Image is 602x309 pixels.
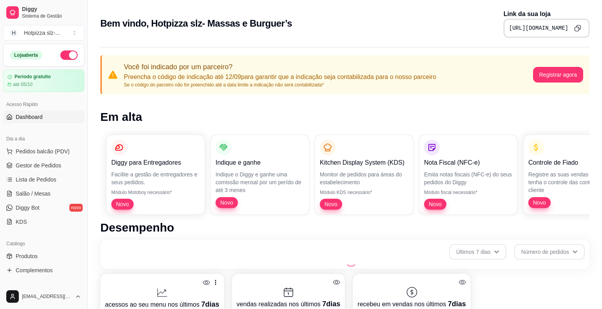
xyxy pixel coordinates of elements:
span: Pedidos balcão (PDV) [16,147,70,155]
a: KDS [3,216,84,228]
button: Select a team [3,25,84,41]
div: Hotpizza slz- ... [24,29,60,37]
span: Diggy [22,6,81,13]
span: [EMAIL_ADDRESS][DOMAIN_NAME] [22,293,72,300]
a: Lista de Pedidos [3,173,84,186]
p: Link da sua loja [504,9,589,19]
p: Emita notas fiscais (NFC-e) do seus pedidos do Diggy [424,171,513,186]
a: Produtos [3,250,84,262]
p: Módulo fiscal necessário* [424,189,513,196]
button: Kitchen Display System (KDS)Monitor de pedidos para áreas do estabelecimentoMódulo KDS necessário... [315,135,413,214]
article: Período gratuito [15,74,51,80]
p: Nota Fiscal (NFC-e) [424,158,513,167]
div: Loading [345,254,357,267]
p: Indique o Diggy e ganhe uma comissão mensal por um perído de até 3 meses [216,171,304,194]
span: Salão / Mesas [16,190,51,198]
span: Complementos [16,266,53,274]
h1: Desempenho [100,221,589,235]
p: Indique e ganhe [216,158,304,167]
a: Salão / Mesas [3,187,84,200]
button: Alterar Status [60,50,78,60]
a: Período gratuitoaté 05/10 [3,70,84,92]
p: Módulo Motoboy necessário* [111,189,200,196]
span: 7 dias [201,300,219,308]
span: Novo [217,199,236,207]
button: [EMAIL_ADDRESS][DOMAIN_NAME] [3,287,84,306]
span: Dashboard [16,113,43,121]
p: Diggy para Entregadores [111,158,200,167]
p: Facilite a gestão de entregadores e seus pedidos. [111,171,200,186]
span: Novo [113,200,132,208]
a: Diggy Botnovo [3,201,84,214]
p: Você foi indicado por um parceiro? [124,61,436,72]
button: Indique e ganheIndique o Diggy e ganhe uma comissão mensal por um perído de até 3 mesesNovo [211,135,309,214]
span: Sistema de Gestão [22,13,81,19]
a: Dashboard [3,111,84,123]
span: 7 dias [322,300,340,308]
div: Loja aberta [10,51,42,59]
article: até 05/10 [13,81,33,88]
span: Gestor de Pedidos [16,162,61,169]
button: Últimos 7 dias [449,244,506,260]
pre: [URL][DOMAIN_NAME] [509,24,568,32]
span: 7 dias [448,300,466,308]
a: Gestor de Pedidos [3,159,84,172]
a: DiggySistema de Gestão [3,3,84,22]
h1: Em alta [100,110,589,124]
span: Novo [321,200,341,208]
span: Novo [426,200,445,208]
button: Diggy para EntregadoresFacilite a gestão de entregadores e seus pedidos.Módulo Motoboy necessário... [107,135,205,214]
div: Dia a dia [3,133,84,145]
span: KDS [16,218,27,226]
button: Pedidos balcão (PDV) [3,145,84,158]
span: H [10,29,18,37]
button: Nota Fiscal (NFC-e)Emita notas fiscais (NFC-e) do seus pedidos do DiggyMódulo fiscal necessário*Novo [419,135,517,214]
button: Número de pedidos [514,244,585,260]
div: Acesso Rápido [3,98,84,111]
p: Preencha o código de indicação até 12/09 para garantir que a indicação seja contabilizada para o ... [124,72,436,82]
span: Diggy Bot [16,204,40,212]
p: Monitor de pedidos para áreas do estabelecimento [320,171,408,186]
p: Módulo KDS necessário* [320,189,408,196]
span: Produtos [16,252,38,260]
div: Catálogo [3,237,84,250]
h2: Bem vindo, Hotpizza slz- Massas e Burguer’s [100,17,292,30]
button: Copy to clipboard [571,22,584,34]
button: Registrar agora [533,67,584,83]
a: Complementos [3,264,84,277]
p: Se o código do parceiro não for preenchido até a data limite a indicação não será contabilizada* [124,82,436,88]
span: Novo [530,199,549,207]
p: Kitchen Display System (KDS) [320,158,408,167]
span: Lista de Pedidos [16,176,56,183]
